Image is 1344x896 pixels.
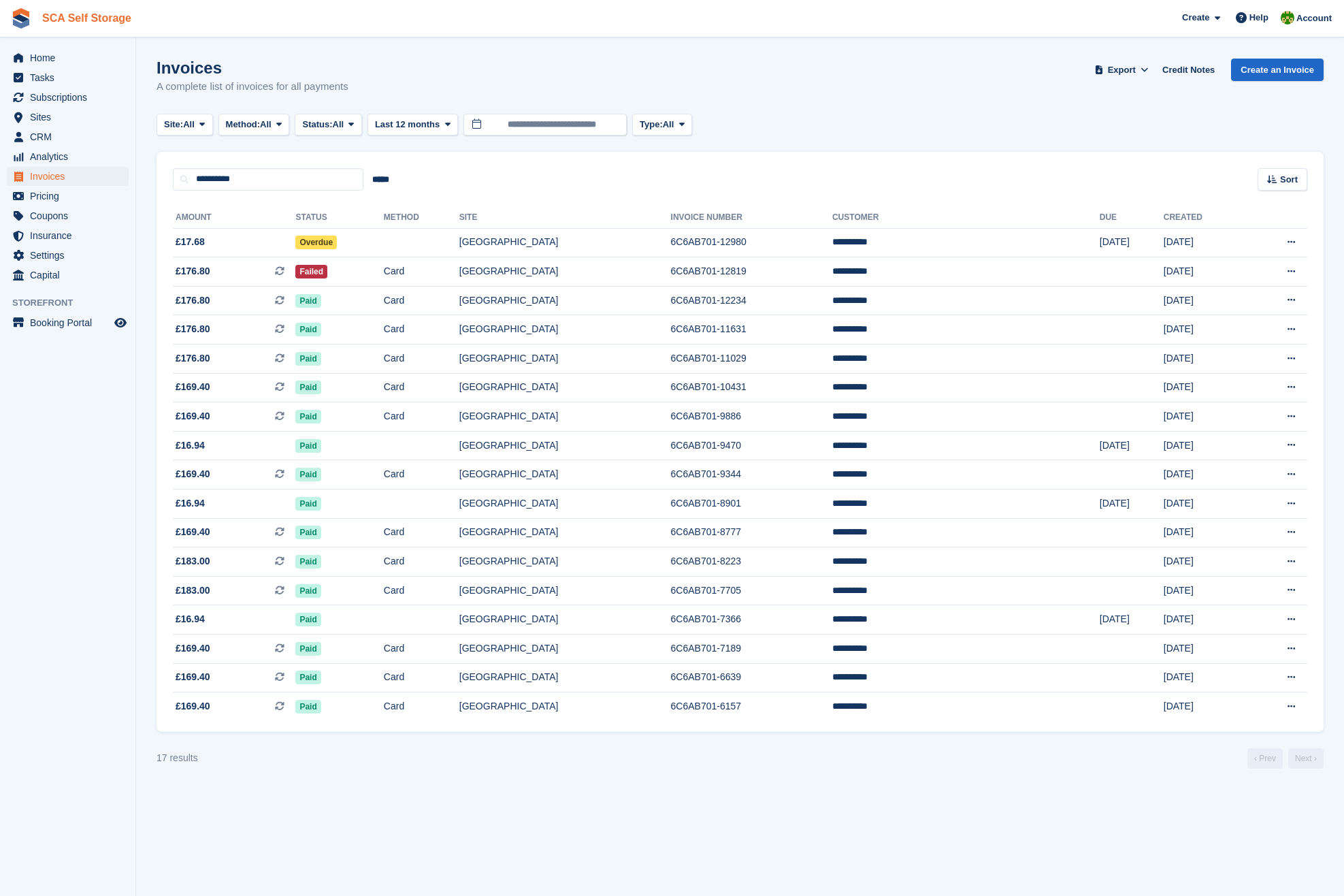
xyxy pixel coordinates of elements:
span: Overdue [295,236,337,249]
span: Paid [295,555,321,569]
td: [GEOGRAPHIC_DATA] [459,315,671,345]
th: Due [1100,207,1164,229]
span: All [183,118,195,131]
td: [DATE] [1164,490,1247,519]
td: Card [384,663,459,692]
td: Card [384,257,459,287]
img: stora-icon-8386f47178a22dfd0bd8f6a31ec36ba5ce8667c1dd55bd0f319d3a0aa187defe.svg [11,8,31,29]
td: 6C6AB701-6639 [671,663,832,692]
td: [DATE] [1164,635,1247,664]
span: £176.80 [176,322,210,336]
span: Paid [295,700,321,714]
a: menu [7,88,129,107]
span: £176.80 [176,293,210,308]
span: All [260,118,272,131]
span: Paid [295,352,321,366]
span: £169.40 [176,409,210,423]
span: Paid [295,294,321,308]
a: SCA Self Storage [37,7,137,29]
td: 6C6AB701-8223 [671,547,832,577]
td: [DATE] [1164,345,1247,374]
span: All [333,118,344,131]
td: Card [384,518,459,547]
a: menu [7,48,129,67]
th: Site [459,207,671,229]
td: Card [384,402,459,432]
td: [GEOGRAPHIC_DATA] [459,692,671,721]
span: £183.00 [176,583,210,598]
span: Create [1182,11,1209,25]
span: Paid [295,381,321,394]
td: [DATE] [1164,431,1247,460]
button: Last 12 months [367,114,458,136]
td: [DATE] [1164,605,1247,635]
a: menu [7,187,129,206]
td: 6C6AB701-11029 [671,345,832,374]
td: [GEOGRAPHIC_DATA] [459,547,671,577]
td: [GEOGRAPHIC_DATA] [459,576,671,605]
td: 6C6AB701-6157 [671,692,832,721]
button: Type: All [632,114,692,136]
button: Status: All [295,114,361,136]
span: £169.40 [176,670,210,684]
td: 6C6AB701-12980 [671,228,832,257]
span: £16.94 [176,496,205,511]
td: 6C6AB701-12234 [671,286,832,315]
span: £169.40 [176,641,210,656]
span: Paid [295,671,321,684]
span: Invoices [30,167,112,186]
span: Home [30,48,112,67]
a: Create an Invoice [1231,59,1324,81]
span: £16.94 [176,612,205,626]
td: Card [384,692,459,721]
a: Credit Notes [1157,59,1220,81]
td: [DATE] [1164,228,1247,257]
span: Failed [295,265,327,278]
td: [DATE] [1164,518,1247,547]
span: Help [1249,11,1268,25]
a: menu [7,313,129,332]
span: Paid [295,323,321,336]
td: [DATE] [1164,402,1247,432]
td: [DATE] [1164,315,1247,345]
td: [GEOGRAPHIC_DATA] [459,286,671,315]
td: Card [384,635,459,664]
td: [GEOGRAPHIC_DATA] [459,431,671,460]
span: £169.40 [176,380,210,394]
a: Preview store [112,315,129,331]
nav: Page [1245,748,1326,769]
span: £169.40 [176,467,210,481]
td: [GEOGRAPHIC_DATA] [459,663,671,692]
span: Insurance [30,226,112,245]
th: Customer [832,207,1100,229]
a: menu [7,147,129,166]
td: Card [384,345,459,374]
span: Site: [164,118,183,131]
span: Storefront [12,296,135,310]
span: Subscriptions [30,88,112,107]
td: 6C6AB701-12819 [671,257,832,287]
h1: Invoices [157,59,348,77]
span: Paid [295,584,321,598]
td: 6C6AB701-9886 [671,402,832,432]
td: 6C6AB701-8777 [671,518,832,547]
td: Card [384,286,459,315]
span: Capital [30,266,112,285]
td: [DATE] [1164,692,1247,721]
span: £169.40 [176,699,210,714]
a: menu [7,127,129,146]
button: Method: All [218,114,290,136]
span: Pricing [30,187,112,206]
th: Amount [173,207,295,229]
a: menu [7,68,129,87]
td: [GEOGRAPHIC_DATA] [459,228,671,257]
span: Sort [1280,173,1298,187]
td: [GEOGRAPHIC_DATA] [459,402,671,432]
span: £183.00 [176,554,210,569]
td: [GEOGRAPHIC_DATA] [459,635,671,664]
span: All [663,118,674,131]
span: Account [1296,12,1332,25]
a: menu [7,226,129,245]
td: [DATE] [1164,663,1247,692]
td: 6C6AB701-7705 [671,576,832,605]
